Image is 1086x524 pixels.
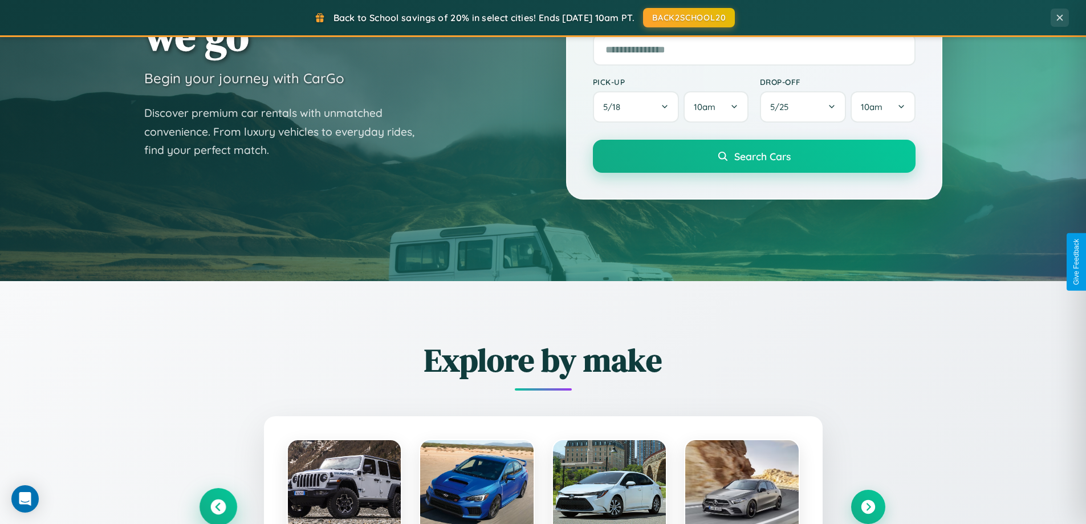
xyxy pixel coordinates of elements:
span: 10am [694,101,715,112]
h2: Explore by make [201,338,885,382]
button: 5/25 [760,91,847,123]
button: BACK2SCHOOL20 [643,8,735,27]
span: 5 / 25 [770,101,794,112]
div: Give Feedback [1072,239,1080,285]
button: Search Cars [593,140,916,173]
span: Back to School savings of 20% in select cities! Ends [DATE] 10am PT. [333,12,634,23]
label: Pick-up [593,77,749,87]
div: Open Intercom Messenger [11,485,39,513]
button: 10am [851,91,915,123]
button: 5/18 [593,91,680,123]
label: Drop-off [760,77,916,87]
button: 10am [684,91,748,123]
span: 5 / 18 [603,101,626,112]
h3: Begin your journey with CarGo [144,70,344,87]
p: Discover premium car rentals with unmatched convenience. From luxury vehicles to everyday rides, ... [144,104,429,160]
span: Search Cars [734,150,791,163]
span: 10am [861,101,882,112]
